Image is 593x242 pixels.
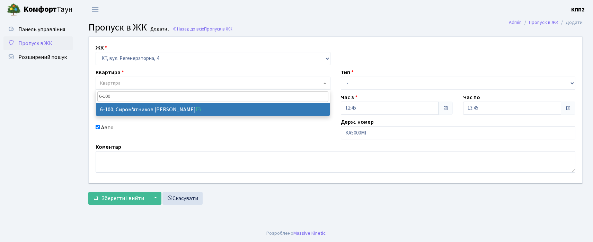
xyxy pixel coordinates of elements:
span: Панель управління [18,26,65,33]
span: Розширений пошук [18,53,67,61]
label: Час по [463,93,480,102]
span: Пропуск в ЖК [204,26,232,32]
button: Переключити навігацію [87,4,104,15]
label: Тип [341,68,354,77]
span: Квартира [100,80,121,87]
span: Зберегти і вийти [101,195,144,202]
span: Таун [24,4,73,16]
input: АА1234АА [341,126,576,139]
nav: breadcrumb [498,15,593,30]
div: Розроблено . [266,230,327,237]
a: Розширений пошук [3,50,73,64]
a: Панель управління [3,23,73,36]
label: Держ. номер [341,118,374,126]
label: Квартира [96,68,124,77]
a: Пропуск в ЖК [3,36,73,50]
small: Додати . [149,26,169,32]
button: Зберегти і вийти [88,192,149,205]
label: ЖК [96,44,107,52]
a: Пропуск в ЖК [529,19,558,26]
b: Комфорт [24,4,57,15]
label: Час з [341,93,357,102]
label: Авто [101,123,114,132]
span: Пропуск в ЖК [88,20,147,34]
span: Пропуск в ЖК [18,40,52,47]
a: Massive Kinetic [293,230,326,237]
img: logo.png [7,3,21,17]
li: Додати [558,19,583,26]
a: Admin [509,19,522,26]
li: 6-100, Сиром'ятников [PERSON_NAME] [96,103,330,116]
a: КПП2 [571,6,585,14]
a: Назад до всіхПропуск в ЖК [172,26,232,32]
a: Скасувати [162,192,203,205]
label: Коментар [96,143,121,151]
